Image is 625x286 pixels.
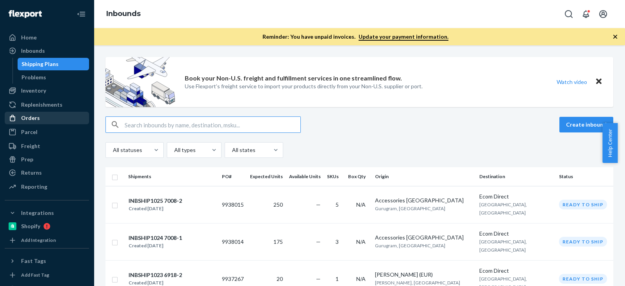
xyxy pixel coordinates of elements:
a: Update your payment information. [359,33,448,41]
th: Destination [476,167,556,186]
button: Help Center [602,123,618,163]
span: [GEOGRAPHIC_DATA], [GEOGRAPHIC_DATA] [479,202,527,216]
p: Reminder: You have unpaid invoices. [262,33,448,41]
th: PO# [219,167,247,186]
div: Inventory [21,87,46,95]
div: Ecom Direct [479,193,553,200]
div: Accessories [GEOGRAPHIC_DATA] [375,234,473,241]
div: Created [DATE] [129,205,182,213]
a: Freight [5,140,89,152]
span: 175 [273,238,283,245]
a: Inventory [5,84,89,97]
span: 5 [336,201,339,208]
a: Returns [5,166,89,179]
th: Status [556,167,613,186]
div: Created [DATE] [129,242,182,250]
span: Gurugram, [GEOGRAPHIC_DATA] [375,206,445,211]
div: Add Integration [21,237,56,243]
p: Use Flexport’s freight service to import your products directly from your Non-U.S. supplier or port. [185,82,423,90]
span: — [316,201,321,208]
button: Open notifications [578,6,594,22]
a: Shipping Plans [18,58,89,70]
div: [PERSON_NAME] (EUR) [375,271,473,279]
button: Close [594,76,604,88]
a: Home [5,31,89,44]
span: 20 [277,275,283,282]
span: N/A [356,238,366,245]
div: Ready to ship [559,237,607,247]
a: Inbounds [5,45,89,57]
th: Expected Units [247,167,286,186]
th: Available Units [286,167,324,186]
div: Reporting [21,183,47,191]
input: All types [173,146,174,154]
span: 1 [336,275,339,282]
a: Problems [18,71,89,84]
div: Freight [21,142,40,150]
div: INBSHIP1023 6918-2 [129,271,182,279]
span: N/A [356,201,366,208]
ol: breadcrumbs [100,3,147,25]
td: 9938015 [219,186,247,223]
div: INBSHIP1025 7008-2 [129,197,182,205]
span: [GEOGRAPHIC_DATA], [GEOGRAPHIC_DATA] [479,239,527,253]
a: Add Integration [5,236,89,245]
button: Create inbound [559,117,613,132]
button: Open Search Box [561,6,577,22]
img: Flexport logo [9,10,42,18]
div: Shipping Plans [21,60,59,68]
span: — [316,275,321,282]
a: Reporting [5,181,89,193]
div: Accessories [GEOGRAPHIC_DATA] [375,197,473,204]
div: Returns [21,169,42,177]
div: Orders [21,114,40,122]
div: Shopify [21,222,40,230]
div: Inbounds [21,47,45,55]
span: [PERSON_NAME], [GEOGRAPHIC_DATA] [375,280,460,286]
div: Fast Tags [21,257,46,265]
a: Replenishments [5,98,89,111]
input: All statuses [112,146,113,154]
th: Shipments [125,167,219,186]
div: Home [21,34,37,41]
div: INBSHIP1024 7008-1 [129,234,182,242]
div: Ready to ship [559,274,607,284]
div: Integrations [21,209,54,217]
td: 9938014 [219,223,247,260]
p: Book your Non-U.S. freight and fulfillment services in one streamlined flow. [185,74,402,83]
button: Integrations [5,207,89,219]
a: Inbounds [106,9,141,18]
div: Ecom Direct [479,230,553,238]
span: Gurugram, [GEOGRAPHIC_DATA] [375,243,445,248]
th: Origin [372,167,476,186]
span: N/A [356,275,366,282]
a: Parcel [5,126,89,138]
span: 250 [273,201,283,208]
a: Orders [5,112,89,124]
a: Add Fast Tag [5,270,89,280]
span: — [316,238,321,245]
input: All states [231,146,232,154]
div: Ecom Direct [479,267,553,275]
span: 3 [336,238,339,245]
button: Open account menu [595,6,611,22]
button: Watch video [552,76,592,88]
div: Ready to ship [559,200,607,209]
div: Problems [21,73,46,81]
th: SKUs [324,167,345,186]
div: Add Fast Tag [21,272,49,278]
button: Close Navigation [73,6,89,22]
button: Fast Tags [5,255,89,267]
div: Replenishments [21,101,62,109]
th: Box Qty [345,167,372,186]
div: Prep [21,156,33,163]
input: Search inbounds by name, destination, msku... [125,117,300,132]
div: Parcel [21,128,37,136]
a: Shopify [5,220,89,232]
a: Prep [5,153,89,166]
